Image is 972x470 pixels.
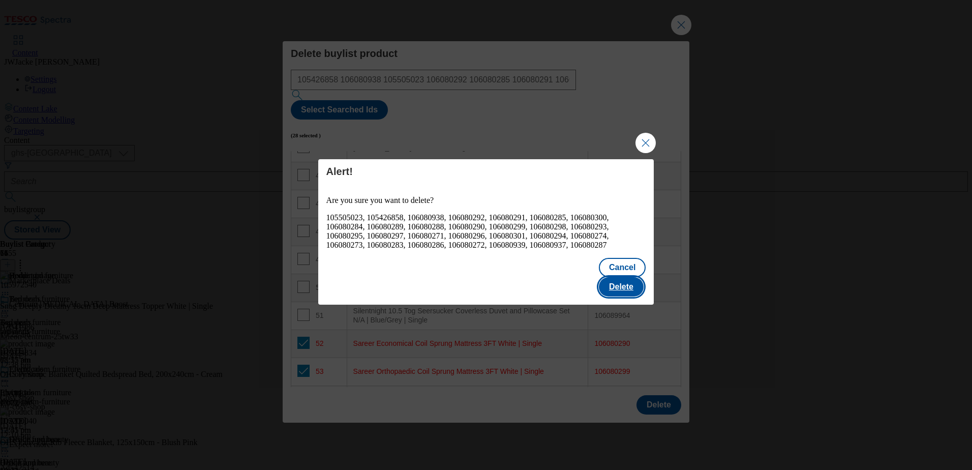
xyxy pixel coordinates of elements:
button: Cancel [599,258,646,277]
button: Delete [599,277,644,297]
button: Close Modal [635,133,656,153]
div: 105505023, 105426858, 106080938, 106080292, 106080291, 106080285, 106080300, 106080284, 106080289... [326,213,646,250]
h4: Alert! [326,165,646,178]
div: Modal [318,159,654,305]
p: Are you sure you want to delete? [326,196,646,205]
